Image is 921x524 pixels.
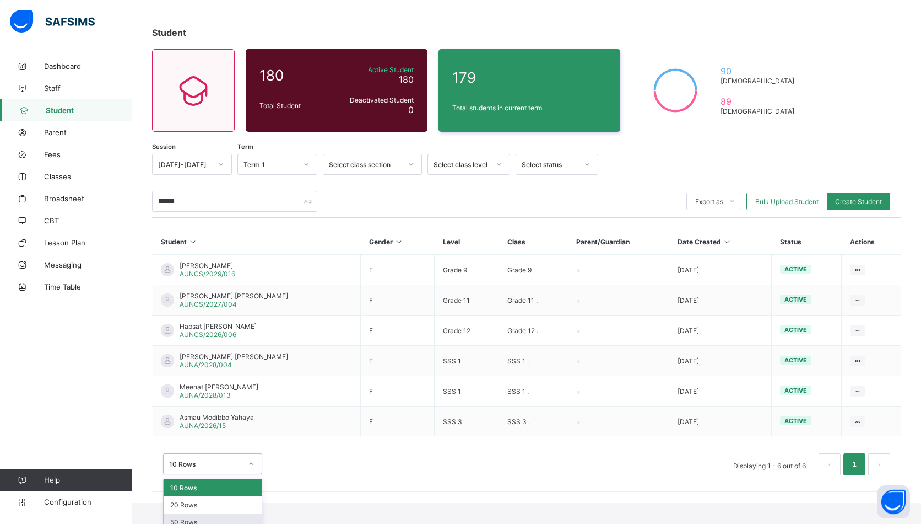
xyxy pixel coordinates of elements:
td: Grade 12 [435,316,499,346]
a: 1 [849,457,859,472]
li: Displaying 1 - 6 out of 6 [725,453,814,475]
td: SSS 3 . [499,407,568,437]
th: Actions [842,229,901,255]
td: Grade 9 . [499,255,568,285]
button: prev page [819,453,841,475]
span: [DEMOGRAPHIC_DATA] [720,107,799,115]
span: Configuration [44,498,132,506]
span: Dashboard [44,62,132,71]
li: 1 [843,453,865,475]
span: [PERSON_NAME] [PERSON_NAME] [180,292,288,300]
span: Student [46,106,132,115]
td: Grade 12 . [499,316,568,346]
span: Classes [44,172,132,181]
span: Create Student [835,197,882,206]
span: Time Table [44,282,132,291]
div: 20 Rows [164,496,262,514]
td: [DATE] [669,255,772,285]
li: 上一页 [819,453,841,475]
td: SSS 1 . [499,346,568,376]
span: Asmau Modibbo Yahaya [180,413,254,421]
th: Level [435,229,499,255]
span: AUNCS/2027/004 [180,300,237,308]
li: 下一页 [868,453,890,475]
span: active [784,296,807,303]
th: Status [772,229,842,255]
th: Gender [361,229,435,255]
span: Active Student [335,66,414,74]
span: active [784,326,807,334]
span: 180 [399,74,414,85]
td: [DATE] [669,346,772,376]
span: Export as [695,197,723,206]
div: [DATE]-[DATE] [158,161,212,169]
td: [DATE] [669,376,772,407]
td: [DATE] [669,285,772,316]
div: Select class level [434,161,490,169]
th: Parent/Guardian [568,229,669,255]
span: Messaging [44,260,132,269]
td: SSS 1 . [499,376,568,407]
span: 179 [452,69,606,86]
div: Select status [522,161,578,169]
span: Broadsheet [44,194,132,203]
td: F [361,285,435,316]
button: next page [868,453,890,475]
td: F [361,407,435,437]
span: [PERSON_NAME] [PERSON_NAME] [180,352,288,361]
span: 180 [259,67,330,84]
span: Hapsat [PERSON_NAME] [180,322,257,330]
span: 89 [720,96,799,107]
td: [DATE] [669,316,772,346]
td: [DATE] [669,407,772,437]
td: F [361,346,435,376]
td: Grade 11 [435,285,499,316]
span: active [784,417,807,425]
span: CBT [44,216,132,225]
i: Sort in Ascending Order [394,238,404,246]
div: Term 1 [243,161,297,169]
span: Staff [44,84,132,93]
button: Open asap [877,485,910,518]
img: safsims [10,10,95,33]
span: Session [152,143,176,151]
td: F [361,316,435,346]
span: Term [237,143,253,151]
span: Total students in current term [452,104,606,112]
span: Parent [44,128,132,137]
div: Total Student [257,99,333,113]
span: AUNA/2028/004 [180,361,232,369]
span: active [784,265,807,273]
span: Help [44,475,132,484]
th: Class [499,229,568,255]
td: F [361,255,435,285]
span: AUNA/2026/15 [180,421,226,430]
span: AUNA/2028/013 [180,391,231,399]
td: Grade 9 [435,255,499,285]
span: [PERSON_NAME] [180,261,235,270]
div: Select class section [329,161,402,169]
i: Sort in Ascending Order [723,238,732,246]
span: 0 [408,104,414,115]
span: Student [152,27,186,38]
div: 10 Rows [169,460,242,468]
span: Lesson Plan [44,238,132,247]
span: active [784,356,807,364]
td: SSS 3 [435,407,499,437]
span: AUNCS/2029/016 [180,270,235,278]
th: Date Created [669,229,772,255]
th: Student [153,229,361,255]
span: active [784,387,807,394]
span: AUNCS/2026/006 [180,330,236,339]
div: 10 Rows [164,479,262,496]
td: SSS 1 [435,346,499,376]
span: Fees [44,150,132,159]
span: Meenat [PERSON_NAME] [180,383,258,391]
span: [DEMOGRAPHIC_DATA] [720,77,799,85]
td: Grade 11 . [499,285,568,316]
span: Deactivated Student [335,96,414,104]
td: F [361,376,435,407]
span: Bulk Upload Student [755,197,819,206]
span: 90 [720,66,799,77]
td: SSS 1 [435,376,499,407]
